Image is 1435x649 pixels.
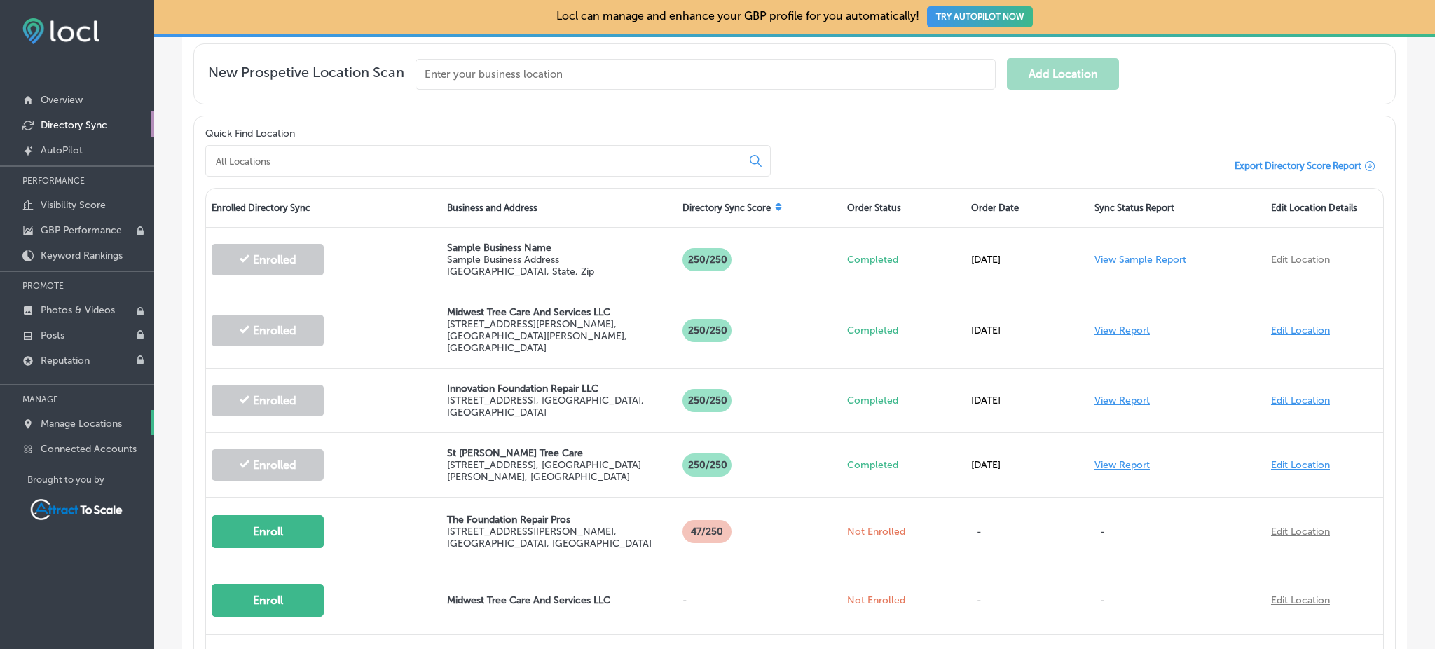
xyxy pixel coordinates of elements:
[1271,324,1330,336] a: Edit Location
[1235,160,1361,171] span: Export Directory Score Report
[447,459,671,483] p: [STREET_ADDRESS] , [GEOGRAPHIC_DATA][PERSON_NAME], [GEOGRAPHIC_DATA]
[41,224,122,236] p: GBP Performance
[1094,254,1186,266] a: View Sample Report
[208,64,404,90] span: New Prospetive Location Scan
[41,250,123,261] p: Keyword Rankings
[447,526,671,549] p: [STREET_ADDRESS][PERSON_NAME] , [GEOGRAPHIC_DATA], [GEOGRAPHIC_DATA]
[41,94,83,106] p: Overview
[971,580,1003,620] p: -
[212,584,324,617] button: Enroll
[1094,580,1260,620] p: -
[927,6,1033,27] button: TRY AUTOPILOT NOW
[41,418,122,430] p: Manage Locations
[847,526,959,538] p: Not Enrolled
[206,189,441,227] div: Enrolled Directory Sync
[682,389,732,412] p: 250 /250
[1094,324,1150,336] a: View Report
[1271,526,1330,538] a: Edit Location
[212,315,324,346] button: Enrolled
[27,496,125,523] img: Attract To Scale
[447,266,671,278] p: [GEOGRAPHIC_DATA], State, Zip
[847,254,959,266] p: Completed
[22,18,99,44] img: fda3e92497d09a02dc62c9cd864e3231.png
[847,594,959,606] p: Not Enrolled
[447,242,671,254] p: Sample Business Name
[41,329,64,341] p: Posts
[966,189,1089,227] div: Order Date
[966,445,1089,485] div: [DATE]
[27,474,154,485] p: Brought to you by
[41,119,107,131] p: Directory Sync
[682,520,732,543] p: 47 /250
[847,324,959,336] p: Completed
[1094,459,1150,471] a: View Report
[682,319,732,342] p: 250 /250
[41,355,90,367] p: Reputation
[214,155,739,168] input: All Locations
[205,128,295,139] label: Quick Find Location
[682,248,732,271] p: 250/250
[682,594,836,606] p: -
[1265,189,1383,227] div: Edit Location Details
[842,189,965,227] div: Order Status
[41,199,106,211] p: Visibility Score
[966,310,1089,350] div: [DATE]
[1089,189,1265,227] div: Sync Status Report
[41,144,83,156] p: AutoPilot
[447,254,671,266] p: Sample Business Address
[1007,58,1119,90] button: Add Location
[41,443,137,455] p: Connected Accounts
[447,395,671,418] p: [STREET_ADDRESS] , [GEOGRAPHIC_DATA], [GEOGRAPHIC_DATA]
[212,449,324,481] button: Enrolled
[447,594,671,606] p: Midwest Tree Care And Services LLC
[447,383,671,395] p: Innovation Foundation Repair LLC
[1271,254,1330,266] a: Edit Location
[677,189,842,227] div: Directory Sync Score
[212,244,324,275] button: Enrolled
[1271,395,1330,407] a: Edit Location
[847,459,959,471] p: Completed
[1094,395,1150,407] a: View Report
[447,318,671,354] p: [STREET_ADDRESS][PERSON_NAME] , [GEOGRAPHIC_DATA][PERSON_NAME], [GEOGRAPHIC_DATA]
[966,381,1089,421] div: [DATE]
[441,189,677,227] div: Business and Address
[212,515,324,548] button: Enroll
[966,240,1089,280] div: [DATE]
[1271,459,1330,471] a: Edit Location
[41,304,115,316] p: Photos & Videos
[847,395,959,407] p: Completed
[447,306,671,318] p: Midwest Tree Care And Services LLC
[1094,512,1260,552] p: -
[416,59,996,90] input: Enter your business location
[447,447,671,459] p: St [PERSON_NAME] Tree Care
[682,453,732,477] p: 250 /250
[971,512,1003,552] p: -
[212,385,324,416] button: Enrolled
[1271,594,1330,606] a: Edit Location
[447,514,671,526] p: The Foundation Repair Pros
